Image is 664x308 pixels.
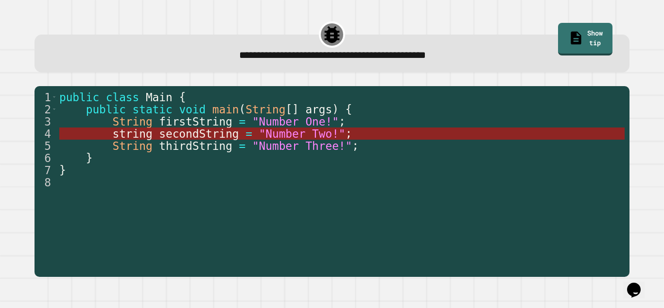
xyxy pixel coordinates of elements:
span: secondString [159,127,239,140]
span: = [245,127,252,140]
span: public [59,91,99,104]
div: 8 [35,176,57,188]
span: static [133,103,173,116]
span: firstString [159,115,232,128]
span: public [86,103,126,116]
span: "Number Three!" [252,140,352,152]
span: String [112,115,152,128]
span: Main [146,91,173,104]
span: class [106,91,139,104]
span: string [112,127,152,140]
iframe: chat widget [623,269,654,298]
div: 6 [35,152,57,164]
div: 7 [35,164,57,176]
div: 4 [35,127,57,140]
a: Show tip [558,23,612,55]
span: args [305,103,332,116]
span: String [245,103,285,116]
div: 3 [35,115,57,127]
div: 5 [35,140,57,152]
span: main [212,103,239,116]
span: Toggle code folding, rows 1 through 7 [52,91,57,103]
span: = [239,140,246,152]
div: 2 [35,103,57,115]
span: void [179,103,206,116]
span: "Number One!" [252,115,339,128]
span: "Number Two!" [259,127,346,140]
div: 1 [35,91,57,103]
span: thirdString [159,140,232,152]
span: = [239,115,246,128]
span: Toggle code folding, rows 2 through 6 [52,103,57,115]
span: String [112,140,152,152]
